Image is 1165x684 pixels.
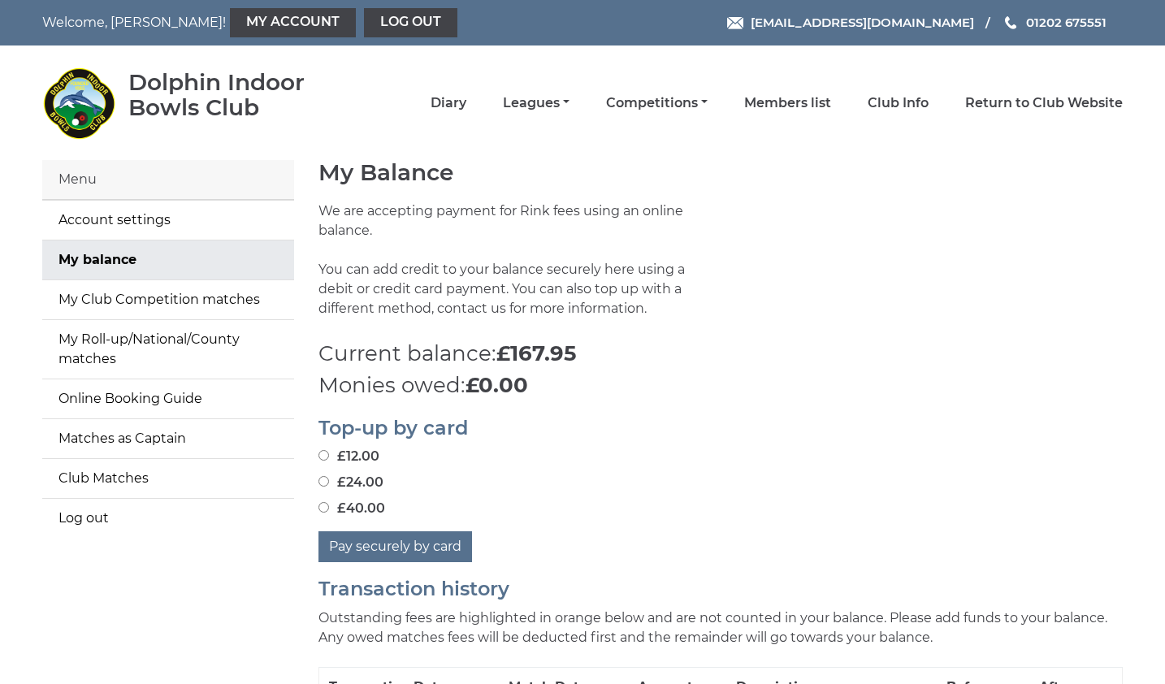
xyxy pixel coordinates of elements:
strong: £167.95 [496,340,576,366]
input: £12.00 [318,450,329,461]
img: Email [727,17,743,29]
img: Dolphin Indoor Bowls Club [42,67,115,140]
a: Club Info [868,94,929,112]
a: Leagues [503,94,570,112]
a: Competitions [606,94,708,112]
p: Outstanding fees are highlighted in orange below and are not counted in your balance. Please add ... [318,608,1123,647]
h2: Transaction history [318,578,1123,600]
a: Log out [364,8,457,37]
p: We are accepting payment for Rink fees using an online balance. You can add credit to your balanc... [318,201,708,338]
span: 01202 675551 [1026,15,1107,30]
h2: Top-up by card [318,418,1123,439]
nav: Welcome, [PERSON_NAME]! [42,8,479,37]
img: Phone us [1005,16,1016,29]
a: Email [EMAIL_ADDRESS][DOMAIN_NAME] [727,13,974,32]
input: £24.00 [318,476,329,487]
a: Return to Club Website [965,94,1123,112]
a: Diary [431,94,466,112]
a: Log out [42,499,294,538]
a: Club Matches [42,459,294,498]
p: Current balance: [318,338,1123,370]
a: My Roll-up/National/County matches [42,320,294,379]
input: £40.00 [318,502,329,513]
label: £40.00 [318,499,385,518]
div: Menu [42,160,294,200]
label: £24.00 [318,473,383,492]
a: My Club Competition matches [42,280,294,319]
h1: My Balance [318,160,1123,185]
a: Online Booking Guide [42,379,294,418]
a: Account settings [42,201,294,240]
div: Dolphin Indoor Bowls Club [128,70,352,120]
a: Matches as Captain [42,419,294,458]
p: Monies owed: [318,370,1123,401]
strong: £0.00 [466,372,528,398]
a: Phone us 01202 675551 [1003,13,1107,32]
a: My Account [230,8,356,37]
a: My balance [42,240,294,279]
a: Members list [744,94,831,112]
span: [EMAIL_ADDRESS][DOMAIN_NAME] [751,15,974,30]
label: £12.00 [318,447,379,466]
button: Pay securely by card [318,531,472,562]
